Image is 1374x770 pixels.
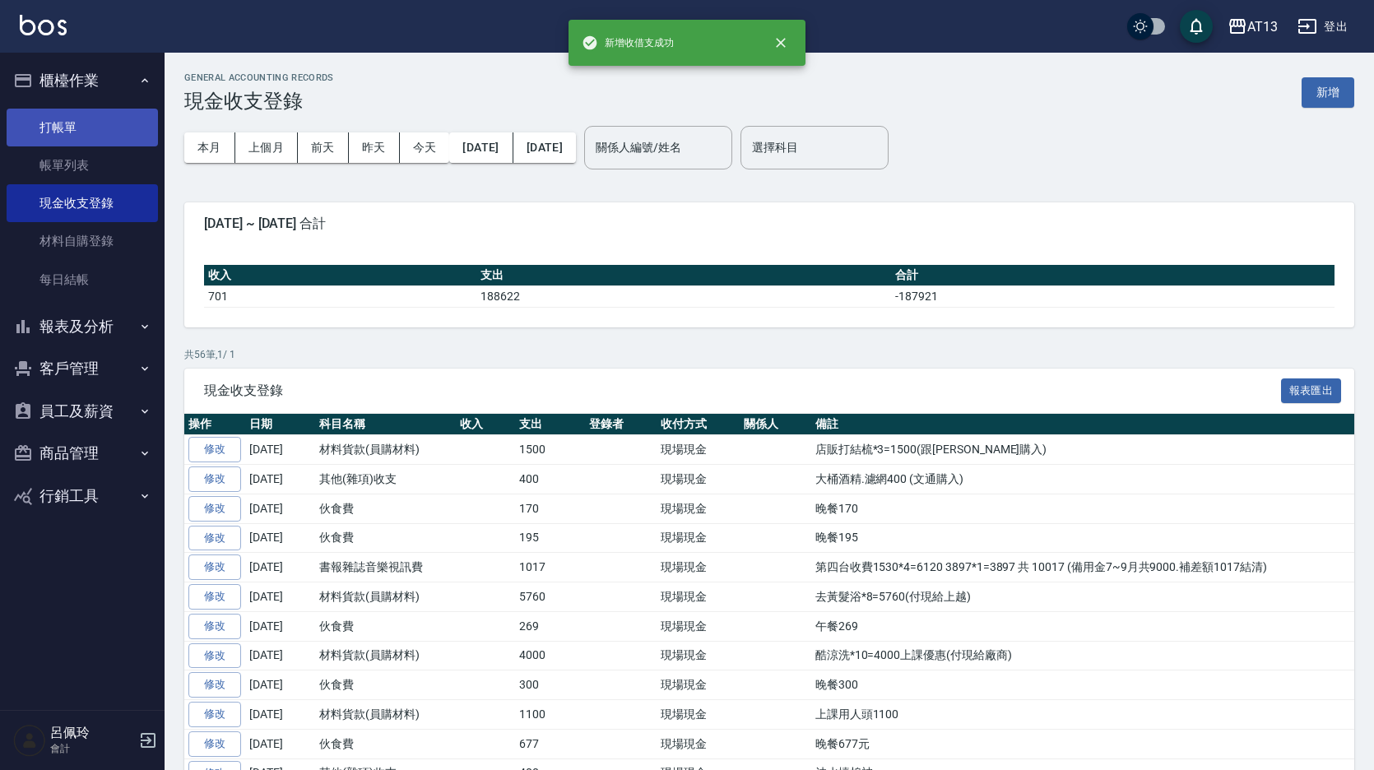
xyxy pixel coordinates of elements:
[184,90,334,113] h3: 現金收支登錄
[7,146,158,184] a: 帳單列表
[184,132,235,163] button: 本月
[811,414,1354,435] th: 備註
[515,700,585,730] td: 1100
[7,184,158,222] a: 現金收支登錄
[7,59,158,102] button: 櫃檯作業
[188,643,241,669] a: 修改
[657,641,740,670] td: 現場現金
[315,414,456,435] th: 科目名稱
[298,132,349,163] button: 前天
[476,265,891,286] th: 支出
[811,700,1354,730] td: 上課用人頭1100
[811,553,1354,582] td: 第四台收費1530*4=6120 3897*1=3897 共 10017 (備用金7~9月共9000.補差額1017結清)
[811,670,1354,700] td: 晚餐300
[657,670,740,700] td: 現場現金
[891,265,1335,286] th: 合計
[657,582,740,612] td: 現場現金
[188,672,241,698] a: 修改
[188,437,241,462] a: 修改
[811,582,1354,612] td: 去黃髮浴*8=5760(付現給上越)
[7,347,158,390] button: 客戶管理
[245,729,315,758] td: [DATE]
[7,390,158,433] button: 員工及薪資
[315,494,456,523] td: 伙食費
[188,731,241,757] a: 修改
[184,347,1354,362] p: 共 56 筆, 1 / 1
[188,496,241,522] a: 修改
[245,670,315,700] td: [DATE]
[245,435,315,465] td: [DATE]
[7,432,158,475] button: 商品管理
[811,729,1354,758] td: 晚餐677元
[811,641,1354,670] td: 酷涼洗*10=4000上課優惠(付現給廠商)
[1291,12,1354,42] button: 登出
[1281,382,1342,397] a: 報表匯出
[204,383,1281,399] span: 現金收支登錄
[515,494,585,523] td: 170
[515,553,585,582] td: 1017
[245,641,315,670] td: [DATE]
[315,553,456,582] td: 書報雜誌音樂視訊費
[1221,10,1284,44] button: AT13
[449,132,513,163] button: [DATE]
[204,216,1335,232] span: [DATE] ~ [DATE] 合計
[315,641,456,670] td: 材料貨款(員購材料)
[515,435,585,465] td: 1500
[515,641,585,670] td: 4000
[515,523,585,553] td: 195
[235,132,298,163] button: 上個月
[811,465,1354,494] td: 大桶酒精.濾網400 (文通購入)
[515,729,585,758] td: 677
[811,435,1354,465] td: 店販打結梳*3=1500(跟[PERSON_NAME]購入)
[476,285,891,307] td: 188622
[188,554,241,580] a: 修改
[811,611,1354,641] td: 午餐269
[245,700,315,730] td: [DATE]
[50,725,134,741] h5: 呂佩玲
[245,494,315,523] td: [DATE]
[515,670,585,700] td: 300
[50,741,134,756] p: 會計
[245,465,315,494] td: [DATE]
[582,35,674,51] span: 新增收借支成功
[657,414,740,435] th: 收付方式
[315,435,456,465] td: 材料貨款(員購材料)
[204,265,476,286] th: 收入
[188,614,241,639] a: 修改
[657,494,740,523] td: 現場現金
[811,494,1354,523] td: 晚餐170
[515,414,585,435] th: 支出
[315,582,456,612] td: 材料貨款(員購材料)
[7,109,158,146] a: 打帳單
[657,523,740,553] td: 現場現金
[657,700,740,730] td: 現場現金
[188,584,241,610] a: 修改
[315,465,456,494] td: 其他(雜項)收支
[315,611,456,641] td: 伙食費
[1247,16,1278,37] div: AT13
[315,670,456,700] td: 伙食費
[7,475,158,517] button: 行銷工具
[400,132,450,163] button: 今天
[204,285,476,307] td: 701
[13,724,46,757] img: Person
[763,25,799,61] button: close
[7,305,158,348] button: 報表及分析
[1302,77,1354,108] button: 新增
[1180,10,1213,43] button: save
[188,466,241,492] a: 修改
[184,414,245,435] th: 操作
[245,523,315,553] td: [DATE]
[7,222,158,260] a: 材料自購登錄
[657,465,740,494] td: 現場現金
[245,553,315,582] td: [DATE]
[315,523,456,553] td: 伙食費
[315,700,456,730] td: 材料貨款(員購材料)
[245,611,315,641] td: [DATE]
[740,414,811,435] th: 關係人
[1302,84,1354,100] a: 新增
[188,702,241,727] a: 修改
[1281,378,1342,404] button: 報表匯出
[657,611,740,641] td: 現場現金
[188,526,241,551] a: 修改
